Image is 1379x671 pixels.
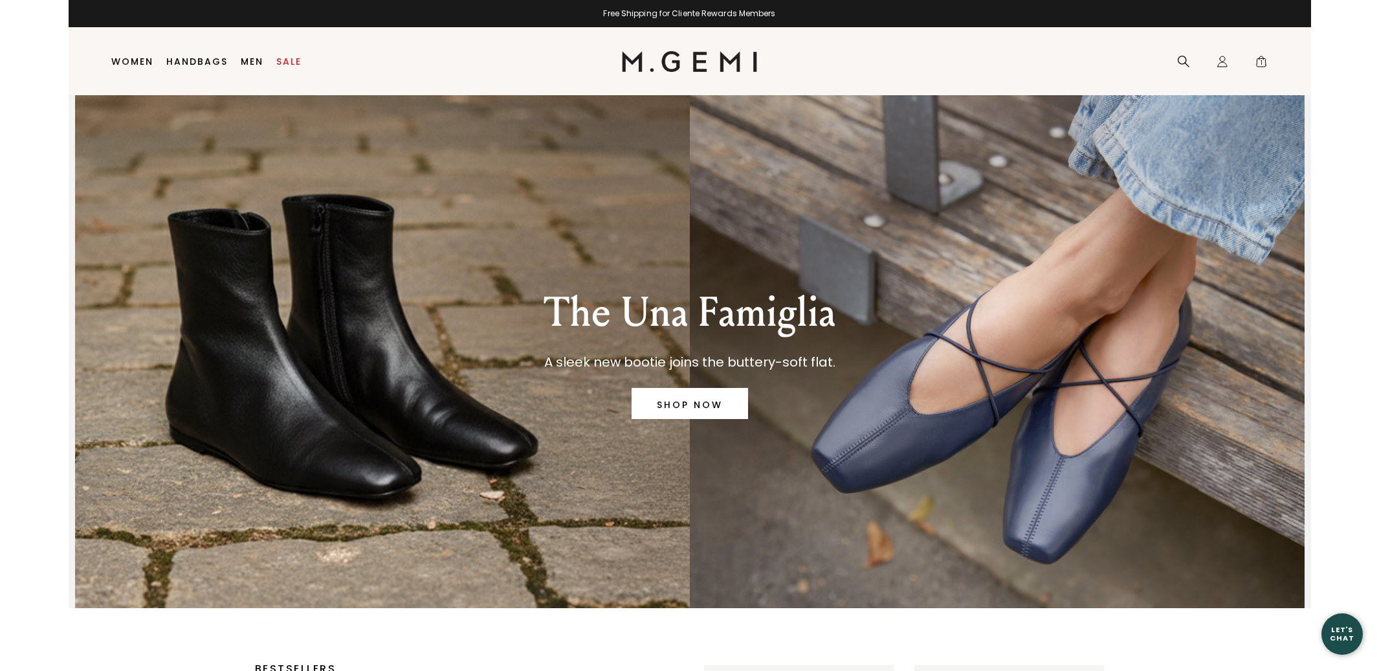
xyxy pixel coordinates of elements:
p: The Una Famiglia [544,290,835,336]
a: Sale [276,56,302,67]
span: 1 [1255,58,1268,71]
a: Handbags [166,56,228,67]
img: M.Gemi [622,51,757,72]
div: Let's Chat [1321,626,1363,642]
div: Free Shipping for Cliente Rewards Members [69,8,1311,19]
a: Women [111,56,153,67]
a: Men [241,56,263,67]
p: A sleek new bootie joins the buttery-soft flat. [544,352,835,372]
a: SHOP NOW [632,388,748,419]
